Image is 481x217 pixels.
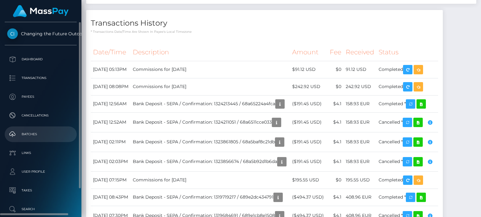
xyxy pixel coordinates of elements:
th: Description [131,44,290,61]
td: Bank Deposit - SEPA / Confirmation: 1324213445 / 68a65224a4fca [131,95,290,112]
td: Cancelled * [376,112,438,132]
td: Commissions for [DATE] [131,171,290,189]
td: 158.93 EUR [344,95,376,112]
a: Payees [5,89,77,105]
td: Commissions for [DATE] [131,61,290,78]
td: ($191.45 USD) [290,132,328,152]
p: Batches [7,130,74,139]
th: Date/Time [91,44,131,61]
td: Bank Deposit - SEPA / Confirmation: 1323861805 / 68a5baf8c21db [131,132,290,152]
h4: Transactions History [91,18,438,29]
td: $4.1 [328,95,344,112]
td: $0 [328,171,344,189]
p: Search [7,205,74,214]
p: Links [7,148,74,158]
td: [DATE] 12:56AM [91,95,131,112]
th: Amount [290,44,328,61]
img: MassPay Logo [13,5,69,17]
td: Completed [376,61,438,78]
td: [DATE] 12:52AM [91,112,131,132]
p: * Transactions date/time are shown in payee's local timezone [91,29,438,34]
td: Completed * [376,95,438,112]
td: Cancelled * [376,132,438,152]
a: Cancellations [5,108,77,123]
td: $4.1 [328,189,344,206]
td: 158.93 EUR [344,152,376,171]
td: $195.55 USD [290,171,328,189]
td: $4.1 [328,152,344,171]
td: [DATE] 08:43PM [91,189,131,206]
a: Batches [5,126,77,142]
p: Taxes [7,186,74,195]
th: Received [344,44,376,61]
td: 91.12 USD [344,61,376,78]
td: ($494.37 USD) [290,189,328,206]
td: Bank Deposit - SEPA / Confirmation: 1324211051 / 68a6511cce033 [131,112,290,132]
img: Changing the Future Outcome Inc [7,28,18,39]
a: Transactions [5,70,77,86]
td: ($191.45 USD) [290,112,328,132]
a: Links [5,145,77,161]
td: $4.1 [328,112,344,132]
td: [DATE] 02:11PM [91,132,131,152]
p: Payees [7,92,74,101]
th: Fee [328,44,344,61]
a: Taxes [5,183,77,198]
td: [DATE] 07:15PM [91,171,131,189]
td: Cancelled * [376,152,438,171]
p: User Profile [7,167,74,176]
td: Bank Deposit - SEPA / Confirmation: 1319719217 / 689e2dc434791 [131,189,290,206]
p: Transactions [7,73,74,83]
a: User Profile [5,164,77,180]
td: 195.55 USD [344,171,376,189]
span: Changing the Future Outcome Inc [5,31,77,37]
th: Status [376,44,438,61]
td: $4.1 [328,132,344,152]
td: 242.92 USD [344,78,376,95]
td: Commissions for [DATE] [131,78,290,95]
td: [DATE] 08:08PM [91,78,131,95]
td: [DATE] 05:13PM [91,61,131,78]
p: Dashboard [7,55,74,64]
td: [DATE] 02:03PM [91,152,131,171]
td: Bank Deposit - SEPA / Confirmation: 1323856674 / 68a5b92d1b6da [131,152,290,171]
a: Search [5,201,77,217]
td: Completed [376,171,438,189]
td: 158.93 EUR [344,112,376,132]
td: ($191.45 USD) [290,95,328,112]
td: $0 [328,61,344,78]
td: 158.93 EUR [344,132,376,152]
a: Dashboard [5,52,77,67]
td: $91.12 USD [290,61,328,78]
td: Completed [376,78,438,95]
td: $0 [328,78,344,95]
td: $242.92 USD [290,78,328,95]
td: 408.96 EUR [344,189,376,206]
p: Cancellations [7,111,74,120]
td: ($191.45 USD) [290,152,328,171]
td: Completed * [376,189,438,206]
